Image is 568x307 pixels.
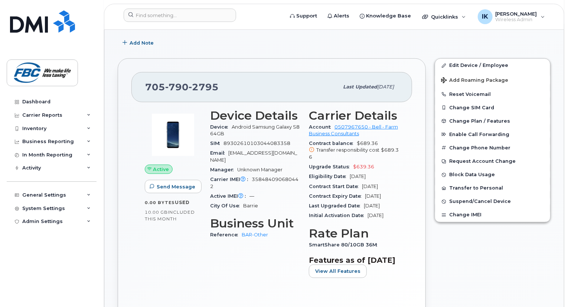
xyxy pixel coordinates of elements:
span: Enable Call Forwarding [449,132,509,137]
a: Support [285,9,322,23]
div: Ibrahim Kabir [473,9,550,24]
span: Initial Activation Date [309,213,368,218]
span: $639.36 [353,164,374,169]
h3: Carrier Details [309,109,399,122]
button: Change Phone Number [435,141,550,155]
span: Carrier IMEI [210,177,252,182]
span: Alerts [334,12,349,20]
span: [DATE] [350,174,366,179]
span: Barrie [243,203,258,209]
span: Email [210,150,228,156]
span: [DATE] [365,193,381,199]
span: [EMAIL_ADDRESS][DOMAIN_NAME] [210,150,297,162]
a: BAR-Other [242,232,268,237]
a: 0507967650 - Bell - Farm Business Consultants [309,124,398,136]
span: [DATE] [368,213,383,218]
span: 2795 [189,81,219,93]
button: Add Roaming Package [435,72,550,87]
div: Quicklinks [417,9,471,24]
h3: Business Unit [210,217,300,230]
button: Suspend/Cancel Device [435,195,550,208]
button: Add Note [118,36,160,49]
span: Account [309,124,334,130]
button: Request Account Change [435,155,550,168]
button: Enable Call Forwarding [435,128,550,141]
button: Reset Voicemail [435,88,550,101]
button: Block Data Usage [435,168,550,181]
span: City Of Use [210,203,243,209]
a: Edit Device / Employee [435,59,550,72]
span: Wireless Admin [496,17,537,23]
input: Find something... [124,9,236,22]
span: 0.00 Bytes [145,200,175,205]
span: Eligibility Date [309,174,350,179]
span: Suspend/Cancel Device [449,199,511,204]
span: Add Note [130,39,154,46]
button: Transfer to Personal [435,181,550,195]
span: [PERSON_NAME] [496,11,537,17]
span: 89302610103044083358 [223,140,290,146]
span: Upgrade Status [309,164,353,169]
span: Last updated [343,84,377,90]
h3: Rate Plan [309,227,399,240]
span: Contract Start Date [309,184,362,189]
span: Send Message [157,183,195,190]
a: Knowledge Base [355,9,416,23]
span: Transfer responsibility cost [316,147,379,153]
span: SmartShare 80/10GB 36M [309,242,381,248]
span: — [249,193,254,199]
span: Active [153,166,169,173]
button: Change IMEI [435,208,550,222]
span: Device [210,124,232,130]
span: $689.36 [309,140,399,161]
span: Contract Expiry Date [309,193,365,199]
span: 790 [165,81,189,93]
span: included this month [145,209,195,222]
span: SIM [210,140,223,146]
span: Support [296,12,317,20]
button: Send Message [145,180,202,193]
span: Add Roaming Package [441,77,508,84]
span: Change Plan / Features [449,118,510,124]
img: image20231002-3703462-14z1eb8.jpeg [151,113,195,157]
span: Knowledge Base [366,12,411,20]
a: Alerts [322,9,355,23]
span: IK [482,12,488,21]
span: Last Upgraded Date [309,203,364,209]
button: View All Features [309,265,367,278]
span: 705 [145,81,219,93]
span: Reference [210,232,242,237]
button: Change SIM Card [435,101,550,114]
span: Contract balance [309,140,357,146]
span: [DATE] [362,184,378,189]
span: used [175,200,190,205]
span: View All Features [315,268,360,275]
span: [DATE] [377,84,394,90]
button: Change Plan / Features [435,114,550,128]
span: Active IMEI [210,193,249,199]
h3: Features as of [DATE] [309,256,399,265]
span: $689.36 [309,147,399,159]
span: 358484090680442 [210,177,298,189]
span: [DATE] [364,203,380,209]
span: Manager [210,167,237,172]
h3: Device Details [210,109,300,122]
span: 10.00 GB [145,210,168,215]
span: Quicklinks [431,14,458,20]
span: Unknown Manager [237,167,283,172]
span: Android Samsung Galaxy S8 64GB [210,124,300,136]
